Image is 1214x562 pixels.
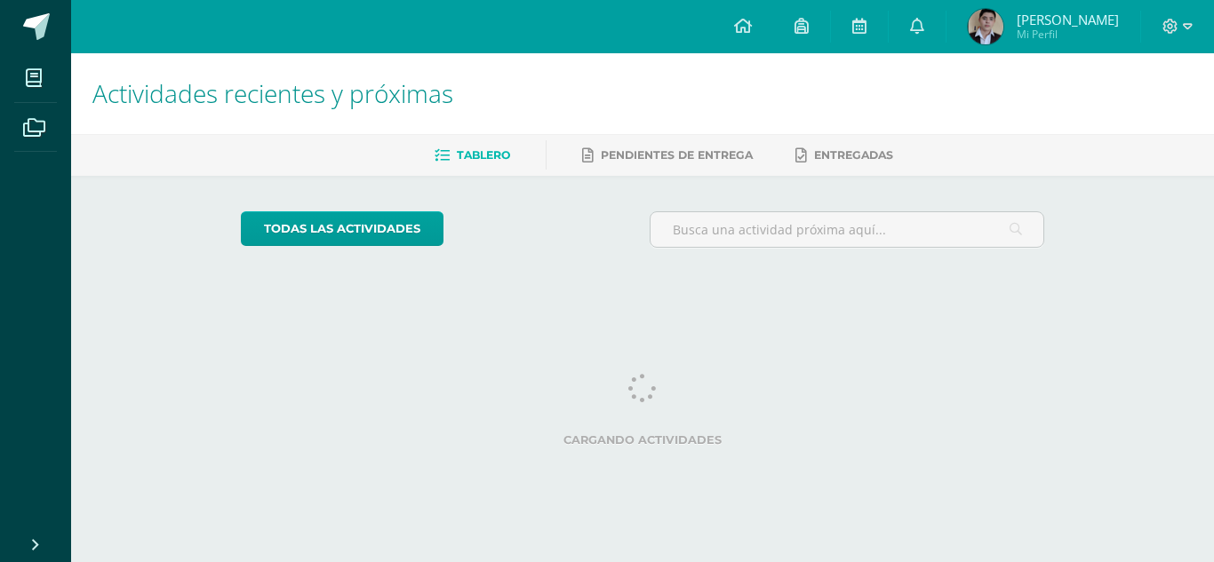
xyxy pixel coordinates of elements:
[1017,11,1119,28] span: [PERSON_NAME]
[582,141,753,170] a: Pendientes de entrega
[795,141,893,170] a: Entregadas
[241,433,1045,447] label: Cargando actividades
[814,148,893,162] span: Entregadas
[651,212,1044,247] input: Busca una actividad próxima aquí...
[1017,27,1119,42] span: Mi Perfil
[241,211,443,246] a: todas las Actividades
[435,141,510,170] a: Tablero
[968,9,1003,44] img: 0e897e71f3e6f6ea8e502af4794bf57e.png
[601,148,753,162] span: Pendientes de entrega
[457,148,510,162] span: Tablero
[92,76,453,110] span: Actividades recientes y próximas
